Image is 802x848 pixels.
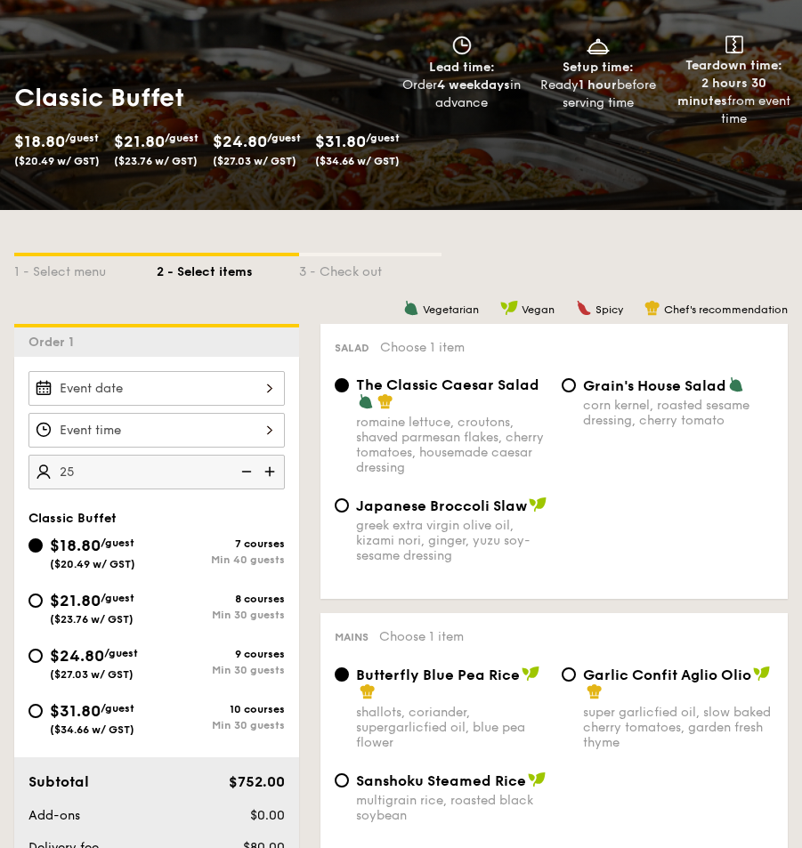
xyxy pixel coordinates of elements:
input: $24.80/guest($27.03 w/ GST)9 coursesMin 30 guests [28,649,43,663]
div: 8 courses [157,593,285,605]
span: Sanshoku Steamed Rice [356,772,526,789]
span: /guest [104,647,138,659]
span: /guest [101,592,134,604]
div: from event time [673,75,795,128]
span: Butterfly Blue Pea Rice [356,666,520,683]
span: $21.80 [114,132,165,151]
span: Vegetarian [423,303,479,316]
strong: 2 hours 30 minutes [677,76,766,109]
div: Min 30 guests [157,719,285,731]
span: $18.80 [50,536,101,555]
img: icon-vegan.f8ff3823.svg [528,771,546,787]
div: Min 40 guests [157,553,285,566]
div: 2 - Select items [157,256,299,281]
input: $21.80/guest($23.76 w/ GST)8 coursesMin 30 guests [28,594,43,608]
strong: 4 weekdays [437,77,510,93]
div: corn kernel, roasted sesame dressing, cherry tomato [583,398,774,428]
span: Choose 1 item [379,629,464,644]
strong: 1 hour [579,77,617,93]
img: icon-dish.430c3a2e.svg [585,36,612,55]
input: The Classic Caesar Saladromaine lettuce, croutons, shaved parmesan flakes, cherry tomatoes, house... [335,378,349,392]
h1: Classic Buffet [14,82,394,114]
img: icon-teardown.65201eee.svg [725,36,743,53]
div: shallots, coriander, supergarlicfied oil, blue pea flower [356,705,547,750]
span: ($23.76 w/ GST) [50,613,134,626]
img: icon-vegan.f8ff3823.svg [753,666,771,682]
img: icon-spicy.37a8142b.svg [576,300,592,316]
input: Event time [28,413,285,448]
span: Grain's House Salad [583,377,726,394]
span: Vegan [522,303,555,316]
div: Order in advance [401,77,523,112]
span: Spicy [595,303,623,316]
span: Order 1 [28,335,81,350]
div: Min 30 guests [157,609,285,621]
span: Lead time: [429,60,495,75]
span: Garlic Confit Aglio Olio [583,666,751,683]
div: romaine lettuce, croutons, shaved parmesan flakes, cherry tomatoes, housemade caesar dressing [356,415,547,475]
span: ($20.49 w/ GST) [50,558,135,570]
span: ($20.49 w/ GST) [14,155,100,167]
input: Grain's House Saladcorn kernel, roasted sesame dressing, cherry tomato [562,378,576,392]
span: $21.80 [50,591,101,610]
input: Sanshoku Steamed Ricemultigrain rice, roasted black soybean [335,773,349,787]
img: icon-add.58712e84.svg [258,455,285,489]
span: $31.80 [315,132,366,151]
div: 10 courses [157,703,285,715]
input: $18.80/guest($20.49 w/ GST)7 coursesMin 40 guests [28,538,43,553]
div: 3 - Check out [299,256,442,281]
span: /guest [267,132,301,144]
span: $0.00 [250,808,285,823]
div: 7 courses [157,537,285,550]
img: icon-vegan.f8ff3823.svg [529,497,547,513]
span: The Classic Caesar Salad [356,376,539,393]
span: $24.80 [213,132,267,151]
input: Event date [28,371,285,406]
img: icon-clock.2db775ea.svg [449,36,475,55]
input: Butterfly Blue Pea Riceshallots, coriander, supergarlicfied oil, blue pea flower [335,667,349,682]
span: Classic Buffet [28,511,117,526]
span: ($27.03 w/ GST) [213,155,296,167]
span: Add-ons [28,808,80,823]
span: ($27.03 w/ GST) [50,668,134,681]
div: Ready before serving time [537,77,659,112]
span: Choose 1 item [380,340,465,355]
img: icon-chef-hat.a58ddaea.svg [360,683,376,699]
img: icon-vegetarian.fe4039eb.svg [403,300,419,316]
img: icon-chef-hat.a58ddaea.svg [377,393,393,409]
span: $31.80 [50,701,101,721]
div: Min 30 guests [157,664,285,676]
span: Teardown time: [685,58,782,73]
span: /guest [101,537,134,549]
span: ($23.76 w/ GST) [114,155,198,167]
img: icon-vegetarian.fe4039eb.svg [728,376,744,392]
span: $24.80 [50,646,104,666]
span: $18.80 [14,132,65,151]
span: $752.00 [229,773,285,790]
input: $31.80/guest($34.66 w/ GST)10 coursesMin 30 guests [28,704,43,718]
input: Number of guests [28,455,285,489]
span: ($34.66 w/ GST) [50,723,134,736]
div: 9 courses [157,648,285,660]
div: super garlicfied oil, slow baked cherry tomatoes, garden fresh thyme [583,705,774,750]
span: ($34.66 w/ GST) [315,155,400,167]
img: icon-vegetarian.fe4039eb.svg [358,393,374,409]
span: /guest [101,702,134,715]
span: Chef's recommendation [664,303,788,316]
div: multigrain rice, roasted black soybean [356,793,547,823]
input: Garlic Confit Aglio Oliosuper garlicfied oil, slow baked cherry tomatoes, garden fresh thyme [562,667,576,682]
img: icon-vegan.f8ff3823.svg [500,300,518,316]
img: icon-reduce.1d2dbef1.svg [231,455,258,489]
img: icon-vegan.f8ff3823.svg [522,666,539,682]
span: Salad [335,342,369,354]
span: /guest [165,132,198,144]
span: /guest [65,132,99,144]
span: Setup time: [563,60,634,75]
img: icon-chef-hat.a58ddaea.svg [587,683,603,699]
span: Japanese Broccoli Slaw [356,497,527,514]
img: icon-chef-hat.a58ddaea.svg [644,300,660,316]
span: /guest [366,132,400,144]
span: Mains [335,631,369,643]
div: greek extra virgin olive oil, kizami nori, ginger, yuzu soy-sesame dressing [356,518,547,563]
input: Japanese Broccoli Slawgreek extra virgin olive oil, kizami nori, ginger, yuzu soy-sesame dressing [335,498,349,513]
